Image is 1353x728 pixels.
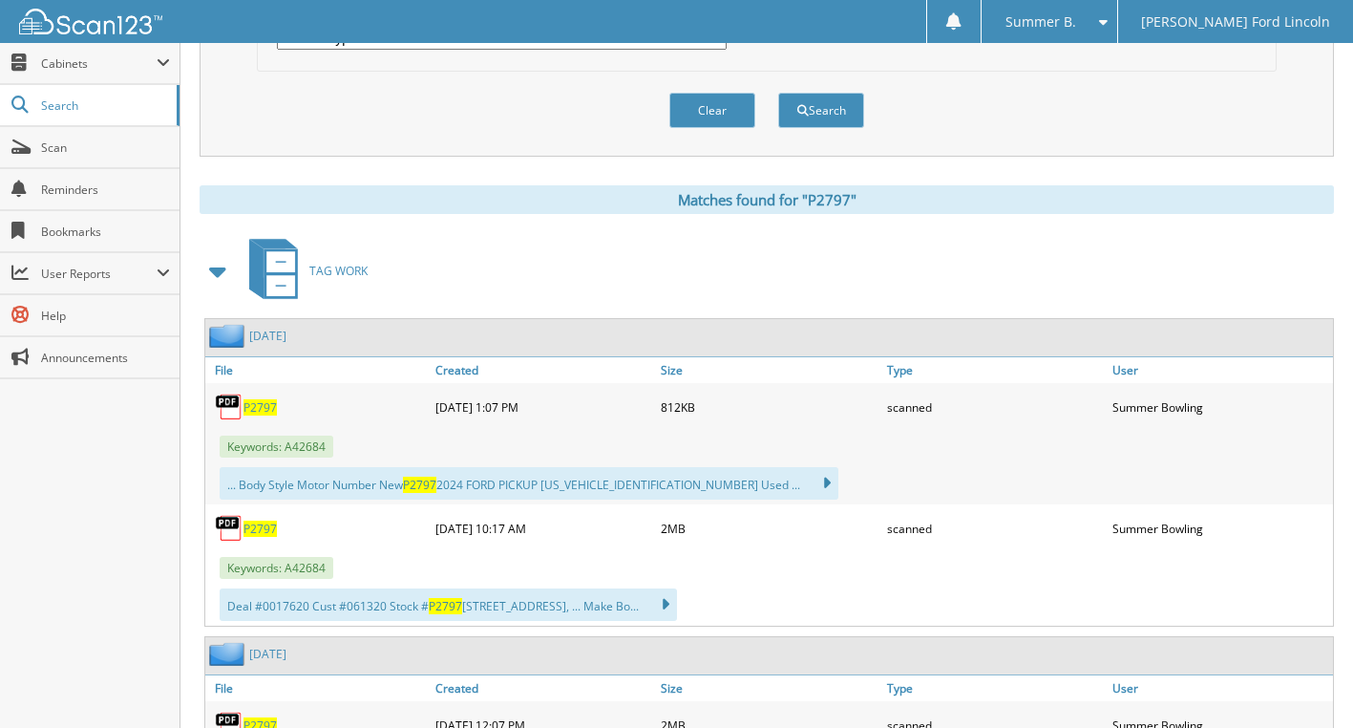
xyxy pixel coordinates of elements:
a: Created [431,357,656,383]
img: PDF.png [215,514,243,543]
a: Size [656,675,881,701]
span: User Reports [41,266,157,282]
span: Bookmarks [41,224,170,240]
span: Summer B. [1005,16,1076,28]
a: TAG WORK [238,233,368,309]
a: Size [656,357,881,383]
div: [DATE] 10:17 AM [431,509,656,547]
a: User [1108,675,1333,701]
a: File [205,675,431,701]
span: P2797 [403,477,436,493]
span: Keywords: A42684 [220,436,333,458]
div: Summer Bowling [1108,388,1333,426]
div: Deal #0017620 Cust #061320 Stock # [STREET_ADDRESS], ... Make Bo... [220,589,677,621]
div: [DATE] 1:07 PM [431,388,656,426]
iframe: Chat Widget [1258,636,1353,728]
img: folder2.png [209,324,249,348]
img: folder2.png [209,642,249,666]
a: P2797 [243,521,277,537]
img: PDF.png [215,393,243,421]
button: Clear [669,93,755,128]
a: [DATE] [249,646,286,662]
a: Type [882,675,1108,701]
span: Help [41,308,170,324]
a: P2797 [243,399,277,416]
a: [DATE] [249,328,286,344]
a: Created [431,675,656,701]
div: 2MB [656,509,881,547]
span: Scan [41,139,170,156]
div: ... Body Style Motor Number New 2024 FORD PICKUP [US_VEHICLE_IDENTIFICATION_NUMBER] Used ... [220,467,838,500]
a: File [205,357,431,383]
div: Matches found for "P2797" [200,185,1334,214]
a: Type [882,357,1108,383]
button: Search [778,93,864,128]
div: scanned [882,509,1108,547]
a: User [1108,357,1333,383]
span: [PERSON_NAME] Ford Lincoln [1141,16,1330,28]
img: scan123-logo-white.svg [19,9,162,34]
span: Cabinets [41,55,157,72]
span: Search [41,97,167,114]
div: Summer Bowling [1108,509,1333,547]
span: TAG WORK [309,263,368,279]
div: 812KB [656,388,881,426]
span: P2797 [429,598,462,614]
span: Keywords: A42684 [220,557,333,579]
span: Reminders [41,182,170,198]
span: Announcements [41,350,170,366]
div: scanned [882,388,1108,426]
